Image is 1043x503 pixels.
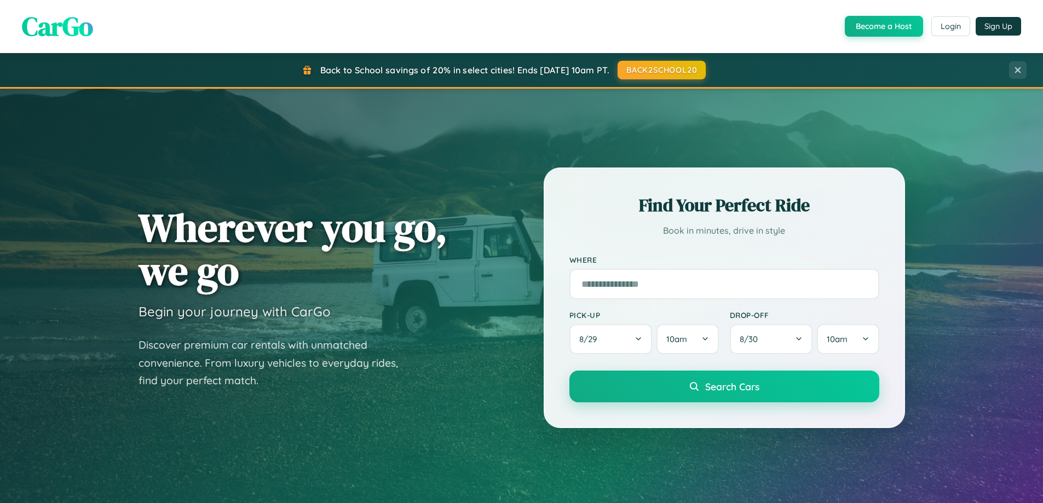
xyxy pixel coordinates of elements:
h3: Begin your journey with CarGo [139,303,331,320]
button: 8/29 [569,324,653,354]
label: Pick-up [569,310,719,320]
h1: Wherever you go, we go [139,206,447,292]
button: 10am [817,324,879,354]
span: CarGo [22,8,93,44]
button: Become a Host [845,16,923,37]
p: Book in minutes, drive in style [569,223,879,239]
span: 10am [827,334,848,344]
span: 8 / 30 [740,334,763,344]
button: 8/30 [730,324,813,354]
span: 8 / 29 [579,334,602,344]
span: Search Cars [705,380,759,392]
span: 10am [666,334,687,344]
button: Search Cars [569,371,879,402]
h2: Find Your Perfect Ride [569,193,879,217]
span: Back to School savings of 20% in select cities! Ends [DATE] 10am PT. [320,65,609,76]
button: 10am [656,324,718,354]
p: Discover premium car rentals with unmatched convenience. From luxury vehicles to everyday rides, ... [139,336,412,390]
label: Where [569,255,879,264]
button: Login [931,16,970,36]
label: Drop-off [730,310,879,320]
button: BACK2SCHOOL20 [618,61,706,79]
button: Sign Up [976,17,1021,36]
